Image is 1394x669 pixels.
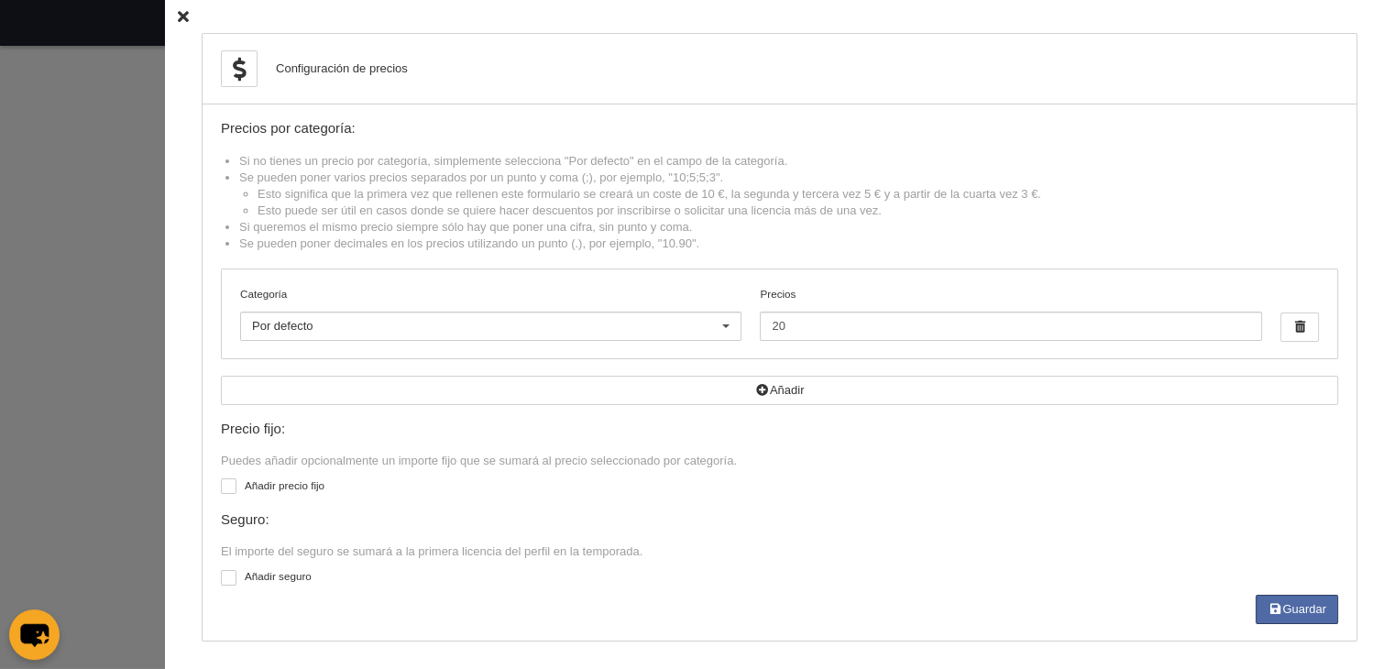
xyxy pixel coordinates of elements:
label: Añadir seguro [221,568,1338,589]
li: Si queremos el mismo precio siempre sólo hay que poner una cifra, sin punto y coma. [239,219,1338,236]
i: Cerrar [178,11,189,23]
li: Esto puede ser útil en casos donde se quiere hacer descuentos por inscribirse o solicitar una lic... [258,203,1338,219]
li: Se pueden poner decimales en los precios utilizando un punto (.), por ejemplo, "10.90". [239,236,1338,252]
span: Por defecto [252,319,313,333]
label: Precios [760,286,1261,341]
div: Configuración de precios [276,60,408,77]
div: Precio fijo: [221,422,1338,437]
button: chat-button [9,609,60,660]
input: Precios [760,312,1261,341]
div: El importe del seguro se sumará a la primera licencia del perfil en la temporada. [221,543,1338,560]
li: Se pueden poner varios precios separados por un punto y coma (;), por ejemplo, "10;5;5;3". [239,170,1338,219]
button: Añadir [221,376,1338,405]
li: Esto significa que la primera vez que rellenen este formulario se creará un coste de 10 €, la seg... [258,186,1338,203]
button: Guardar [1256,595,1338,624]
label: Añadir precio fijo [221,477,1338,499]
div: Seguro: [221,512,1338,528]
div: Puedes añadir opcionalmente un importe fijo que se sumará al precio seleccionado por categoría. [221,453,1338,469]
div: Precios por categoría: [221,121,1338,137]
label: Categoría [240,286,741,302]
li: Si no tienes un precio por categoría, simplemente selecciona "Por defecto" en el campo de la cate... [239,153,1338,170]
